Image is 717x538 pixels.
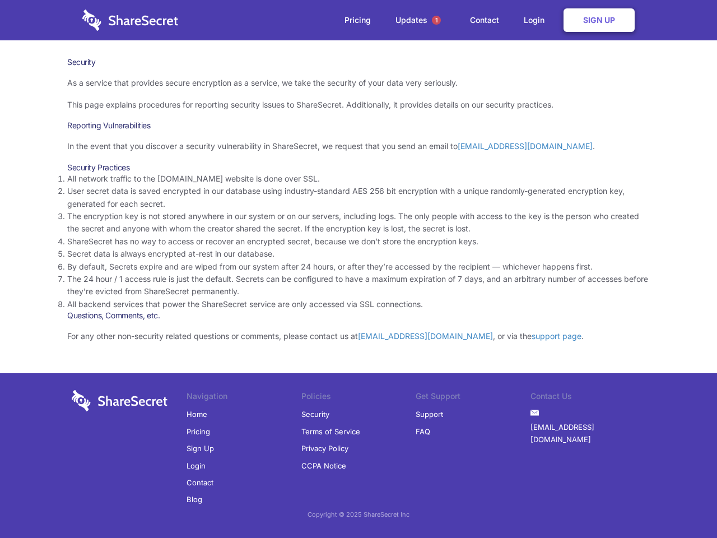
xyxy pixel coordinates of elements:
[530,390,645,406] li: Contact Us
[67,310,650,321] h3: Questions, Comments, etc.
[67,120,650,131] h3: Reporting Vulnerabilities
[416,406,443,423] a: Support
[416,390,530,406] li: Get Support
[187,491,202,508] a: Blog
[301,406,329,423] a: Security
[333,3,382,38] a: Pricing
[358,331,493,341] a: [EMAIL_ADDRESS][DOMAIN_NAME]
[67,261,650,273] li: By default, Secrets expire and are wiped from our system after 24 hours, or after they’re accesse...
[67,140,650,152] p: In the event that you discover a security vulnerability in ShareSecret, we request that you send ...
[67,273,650,298] li: The 24 hour / 1 access rule is just the default. Secrets can be configured to have a maximum expi...
[67,248,650,260] li: Secret data is always encrypted at-rest in our database.
[72,390,167,411] img: logo-wordmark-white-trans-d4663122ce5f474addd5e946df7df03e33cb6a1c49d2221995e7729f52c070b2.svg
[67,99,650,111] p: This page explains procedures for reporting security issues to ShareSecret. Additionally, it prov...
[187,390,301,406] li: Navigation
[459,3,510,38] a: Contact
[432,16,441,25] span: 1
[67,298,650,310] li: All backend services that power the ShareSecret service are only accessed via SSL connections.
[67,57,650,67] h1: Security
[67,173,650,185] li: All network traffic to the [DOMAIN_NAME] website is done over SSL.
[67,210,650,235] li: The encryption key is not stored anywhere in our system or on our servers, including logs. The on...
[301,440,348,457] a: Privacy Policy
[532,331,581,341] a: support page
[67,163,650,173] h3: Security Practices
[187,440,214,457] a: Sign Up
[301,390,416,406] li: Policies
[301,457,346,474] a: CCPA Notice
[564,8,635,32] a: Sign Up
[187,423,210,440] a: Pricing
[82,10,178,31] img: logo-wordmark-white-trans-d4663122ce5f474addd5e946df7df03e33cb6a1c49d2221995e7729f52c070b2.svg
[530,419,645,448] a: [EMAIL_ADDRESS][DOMAIN_NAME]
[67,77,650,89] p: As a service that provides secure encryption as a service, we take the security of your data very...
[187,406,207,423] a: Home
[67,330,650,342] p: For any other non-security related questions or comments, please contact us at , or via the .
[458,141,593,151] a: [EMAIL_ADDRESS][DOMAIN_NAME]
[416,423,430,440] a: FAQ
[513,3,561,38] a: Login
[301,423,360,440] a: Terms of Service
[187,474,213,491] a: Contact
[67,185,650,210] li: User secret data is saved encrypted in our database using industry-standard AES 256 bit encryptio...
[187,457,206,474] a: Login
[67,235,650,248] li: ShareSecret has no way to access or recover an encrypted secret, because we don’t store the encry...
